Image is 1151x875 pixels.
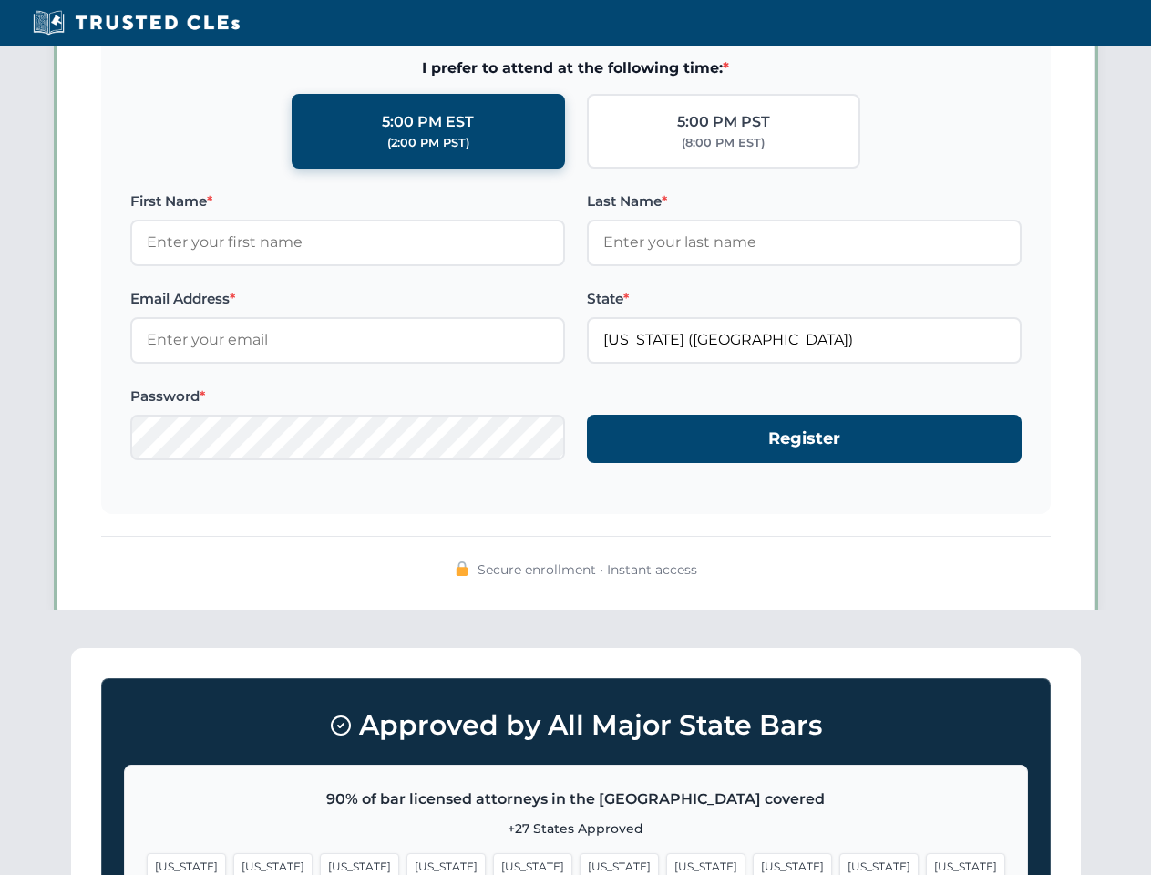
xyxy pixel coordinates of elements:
[587,288,1022,310] label: State
[587,220,1022,265] input: Enter your last name
[382,110,474,134] div: 5:00 PM EST
[478,560,697,580] span: Secure enrollment • Instant access
[130,57,1022,80] span: I prefer to attend at the following time:
[587,415,1022,463] button: Register
[455,561,469,576] img: 🔒
[147,818,1005,839] p: +27 States Approved
[587,190,1022,212] label: Last Name
[27,9,245,36] img: Trusted CLEs
[124,701,1028,750] h3: Approved by All Major State Bars
[387,134,469,152] div: (2:00 PM PST)
[130,190,565,212] label: First Name
[130,386,565,407] label: Password
[677,110,770,134] div: 5:00 PM PST
[587,317,1022,363] input: Florida (FL)
[130,288,565,310] label: Email Address
[130,220,565,265] input: Enter your first name
[147,787,1005,811] p: 90% of bar licensed attorneys in the [GEOGRAPHIC_DATA] covered
[130,317,565,363] input: Enter your email
[682,134,765,152] div: (8:00 PM EST)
